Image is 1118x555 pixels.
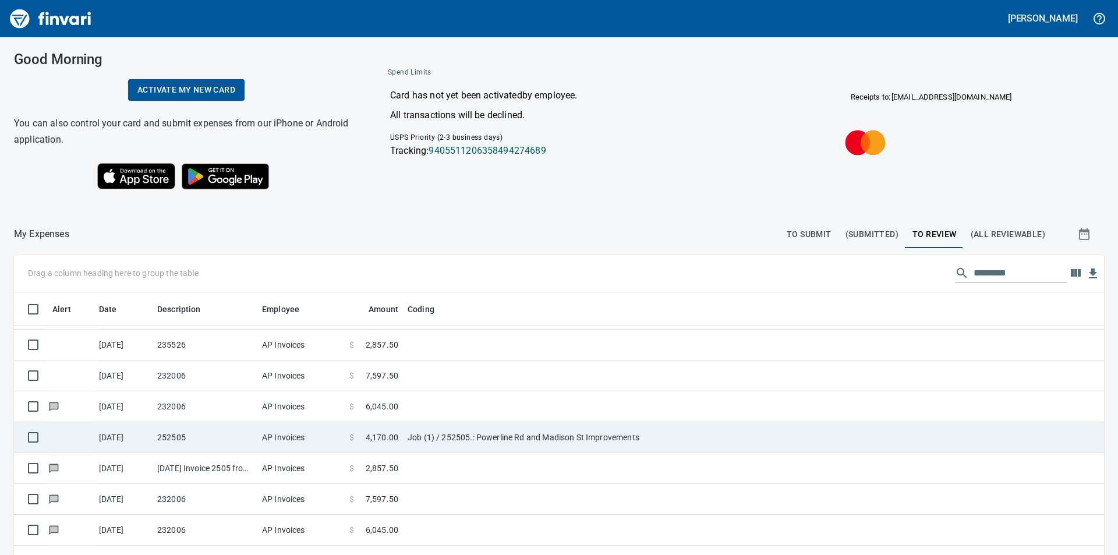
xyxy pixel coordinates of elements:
span: Has messages [48,402,60,410]
span: Spend Limits [388,67,579,79]
button: [PERSON_NAME] [1005,9,1081,27]
img: Get it on Google Play [175,157,275,196]
span: Amount [353,302,398,316]
span: 4,170.00 [366,432,398,443]
span: 7,597.50 [366,370,398,381]
h3: Good Morning [14,51,359,68]
span: Alert [52,302,86,316]
td: AP Invoices [257,330,345,360]
td: AP Invoices [257,453,345,484]
span: Amount [369,302,398,316]
span: (Submitted) [845,227,898,242]
span: Activate my new card [137,83,235,97]
p: All transactions will be declined. [390,108,730,122]
button: Show transactions within a particular date range [1067,220,1104,248]
td: [DATE] [94,484,153,515]
img: Finvari [7,5,94,33]
td: Job (1) / 252505.: Powerline Rd and Madison St Improvements [403,422,694,453]
td: AP Invoices [257,484,345,515]
span: Alert [52,302,71,316]
span: Has messages [48,495,60,503]
nav: breadcrumb [14,227,69,241]
h5: [PERSON_NAME] [1008,12,1078,24]
td: [DATE] Invoice 2505 from [PERSON_NAME] Welding and Fabrication LLC (1-29609) [153,453,257,484]
td: 232006 [153,360,257,391]
span: Employee [262,302,314,316]
a: 9405511206358494274689 [429,145,546,156]
span: $ [349,401,354,412]
span: $ [349,339,354,351]
td: [DATE] [94,391,153,422]
span: 6,045.00 [366,524,398,536]
span: Coding [408,302,450,316]
p: Drag a column heading here to group the table [28,267,199,279]
td: [DATE] [94,422,153,453]
td: 232006 [153,515,257,546]
span: To Submit [787,227,832,242]
span: Has messages [48,464,60,472]
span: [EMAIL_ADDRESS][DOMAIN_NAME] [890,91,1013,102]
td: AP Invoices [257,360,345,391]
td: 232006 [153,391,257,422]
p: Receipts to: [851,91,1013,103]
span: USPS Priority (2-3 business days) [390,133,503,142]
span: 7,597.50 [366,493,398,505]
span: Has messages [48,526,60,533]
td: AP Invoices [257,391,345,422]
span: $ [349,493,354,505]
span: $ [349,432,354,443]
img: mastercard.svg [839,124,891,161]
span: $ [349,462,354,474]
span: Date [99,302,132,316]
p: Card has not yet been activated by employee . [390,89,730,102]
span: 6,045.00 [366,401,398,412]
button: Choose columns to display [1067,264,1084,282]
span: $ [349,370,354,381]
span: 2,857.50 [366,339,398,351]
span: Date [99,302,117,316]
h6: You can also control your card and submit expenses from our iPhone or Android application. [14,115,359,148]
td: AP Invoices [257,515,345,546]
span: Employee [262,302,299,316]
p: My Expenses [14,227,69,241]
td: 235526 [153,330,257,360]
a: Activate my new card [128,79,245,101]
img: Download on the App Store [97,163,175,189]
td: AP Invoices [257,422,345,453]
td: 252505 [153,422,257,453]
span: To Review [912,227,957,242]
td: [DATE] [94,330,153,360]
span: Description [157,302,201,316]
td: [DATE] [94,453,153,484]
span: 2,857.50 [366,462,398,474]
button: Download Table [1084,265,1102,282]
span: Description [157,302,216,316]
p: Tracking: [390,144,730,158]
span: Coding [408,302,434,316]
td: [DATE] [94,515,153,546]
span: $ [349,524,354,536]
td: [DATE] [94,360,153,391]
td: 232006 [153,484,257,515]
span: (All Reviewable) [971,227,1045,242]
